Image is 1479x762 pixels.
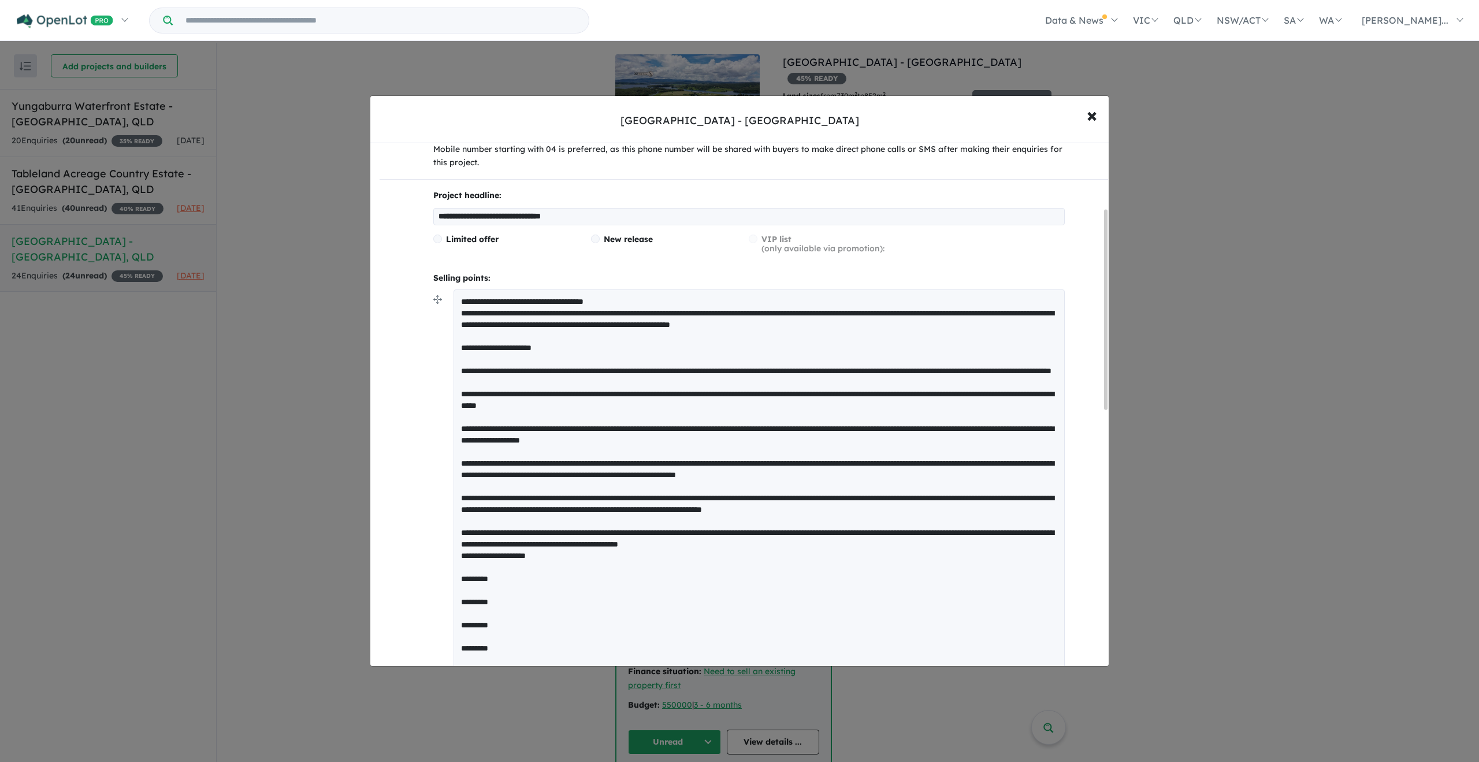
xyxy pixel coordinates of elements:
span: Limited offer [446,234,499,244]
img: drag.svg [433,295,442,304]
div: [GEOGRAPHIC_DATA] - [GEOGRAPHIC_DATA] [620,113,859,128]
span: × [1087,102,1097,127]
img: Openlot PRO Logo White [17,14,113,28]
p: Mobile number starting with 04 is preferred, as this phone number will be shared with buyers to m... [433,143,1065,170]
span: [PERSON_NAME]... [1362,14,1448,26]
input: Try estate name, suburb, builder or developer [175,8,586,33]
p: Project headline: [433,189,1065,203]
span: New release [604,234,653,244]
p: Selling points: [433,272,1065,285]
